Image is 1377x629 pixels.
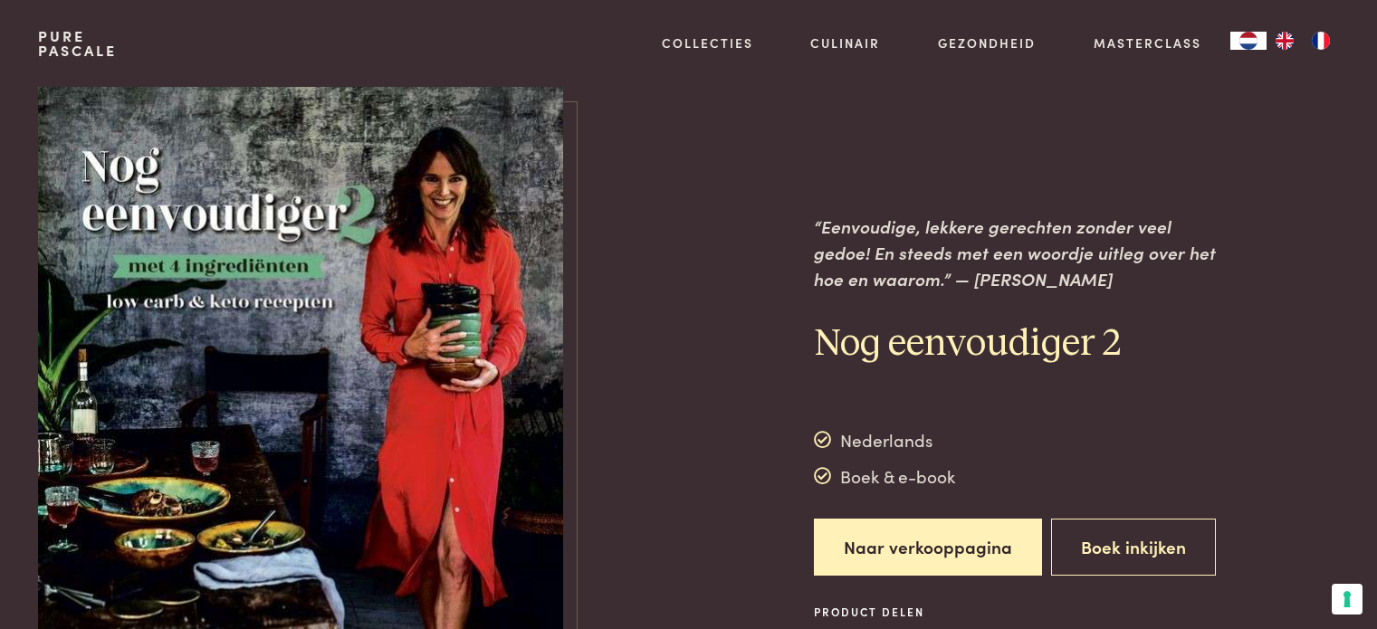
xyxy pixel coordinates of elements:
a: PurePascale [38,29,117,58]
a: FR [1303,32,1339,50]
a: Culinair [810,33,880,52]
a: NL [1230,32,1267,50]
p: “Eenvoudige, lekkere gerechten zonder veel gedoe! En steeds met een woordje uitleg over het hoe e... [814,214,1229,291]
ul: Language list [1267,32,1339,50]
button: Uw voorkeuren voor toestemming voor trackingtechnologieën [1332,584,1363,615]
a: Collecties [662,33,753,52]
a: Naar verkooppagina [814,519,1042,576]
h2: Nog eenvoudiger 2 [814,320,1229,368]
div: Nederlands [814,426,956,453]
a: EN [1267,32,1303,50]
span: Product delen [814,604,944,620]
a: Masterclass [1094,33,1201,52]
aside: Language selected: Nederlands [1230,32,1339,50]
a: Gezondheid [938,33,1036,52]
button: Boek inkijken [1051,519,1216,576]
div: Language [1230,32,1267,50]
div: Boek & e-book [814,462,956,490]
